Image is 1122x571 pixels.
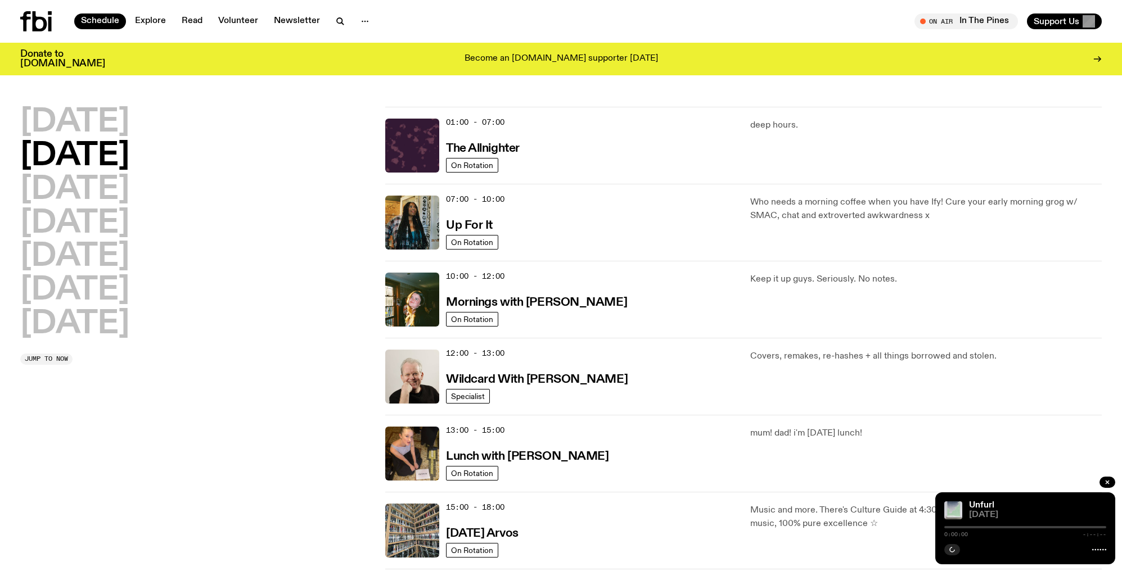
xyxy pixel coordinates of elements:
h3: Donate to [DOMAIN_NAME] [20,49,105,69]
span: On Rotation [451,315,493,323]
button: On AirIn The Pines [914,13,1018,29]
span: On Rotation [451,161,493,169]
a: Specialist [446,389,490,404]
span: [DATE] [969,511,1106,519]
h3: The Allnighter [446,143,520,155]
span: 12:00 - 13:00 [446,348,504,359]
a: On Rotation [446,158,498,173]
span: On Rotation [451,546,493,554]
span: 0:00:00 [944,532,968,537]
span: 15:00 - 18:00 [446,502,504,513]
h3: Mornings with [PERSON_NAME] [446,297,627,309]
button: Jump to now [20,354,73,365]
p: Music and more. There's Culture Guide at 4:30pm. 50% [DEMOGRAPHIC_DATA] music, 100% pure excellen... [750,504,1102,531]
p: Keep it up guys. Seriously. No notes. [750,273,1102,286]
a: Schedule [74,13,126,29]
button: [DATE] [20,208,129,239]
a: Unfurl [969,501,994,510]
a: Explore [128,13,173,29]
a: Lunch with [PERSON_NAME] [446,448,609,463]
span: On Rotation [451,238,493,246]
a: On Rotation [446,312,498,327]
button: Support Us [1027,13,1102,29]
a: Wildcard With [PERSON_NAME] [446,371,628,386]
button: [DATE] [20,107,129,138]
span: Specialist [451,392,485,400]
p: deep hours. [750,119,1102,132]
button: [DATE] [20,174,129,206]
a: Mornings with [PERSON_NAME] [446,294,627,309]
span: Support Us [1034,16,1079,26]
a: Newsletter [267,13,327,29]
img: Ify - a Brown Skin girl with black braided twists, looking up to the side with her tongue stickin... [385,196,439,250]
button: [DATE] [20,309,129,340]
button: [DATE] [20,275,129,306]
a: On Rotation [446,543,498,558]
button: [DATE] [20,141,129,172]
img: A corner shot of the fbi music library [385,504,439,558]
a: On Rotation [446,466,498,481]
a: [DATE] Arvos [446,525,519,540]
a: Read [175,13,209,29]
span: 07:00 - 10:00 [446,194,504,205]
p: Who needs a morning coffee when you have Ify! Cure your early morning grog w/ SMAC, chat and extr... [750,196,1102,223]
span: Jump to now [25,356,68,362]
h3: Lunch with [PERSON_NAME] [446,451,609,463]
span: 10:00 - 12:00 [446,271,504,282]
img: Stuart is smiling charmingly, wearing a black t-shirt against a stark white background. [385,350,439,404]
span: On Rotation [451,469,493,477]
p: Become an [DOMAIN_NAME] supporter [DATE] [465,54,658,64]
img: SLC lunch cover [385,427,439,481]
h3: [DATE] Arvos [446,528,519,540]
a: Volunteer [211,13,265,29]
span: 13:00 - 15:00 [446,425,504,436]
h3: Wildcard With [PERSON_NAME] [446,374,628,386]
button: [DATE] [20,241,129,273]
a: The Allnighter [446,141,520,155]
span: -:--:-- [1083,532,1106,537]
a: Up For It [446,217,493,232]
span: 01:00 - 07:00 [446,117,504,128]
h3: Up For It [446,220,493,232]
p: mum! dad! i'm [DATE] lunch! [750,427,1102,440]
p: Covers, remakes, re-hashes + all things borrowed and stolen. [750,350,1102,363]
a: On Rotation [446,235,498,250]
img: Freya smiles coyly as she poses for the image. [385,273,439,327]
